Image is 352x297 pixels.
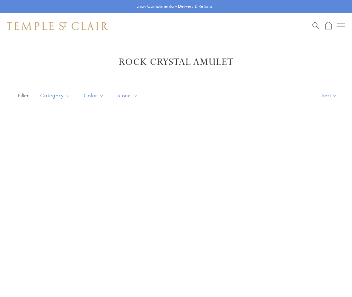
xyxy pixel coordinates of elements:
[112,88,143,103] button: Stone
[312,22,319,30] a: Search
[17,56,335,68] h1: Rock Crystal Amulet
[35,88,75,103] button: Category
[136,3,213,10] p: Enjoy Complimentary Delivery & Returns
[37,91,75,100] span: Category
[7,22,108,30] img: Temple St. Clair
[114,91,143,100] span: Stone
[80,91,109,100] span: Color
[337,22,345,30] button: Open navigation
[79,88,109,103] button: Color
[306,85,352,106] button: Show sort by
[325,22,332,30] a: Open Shopping Bag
